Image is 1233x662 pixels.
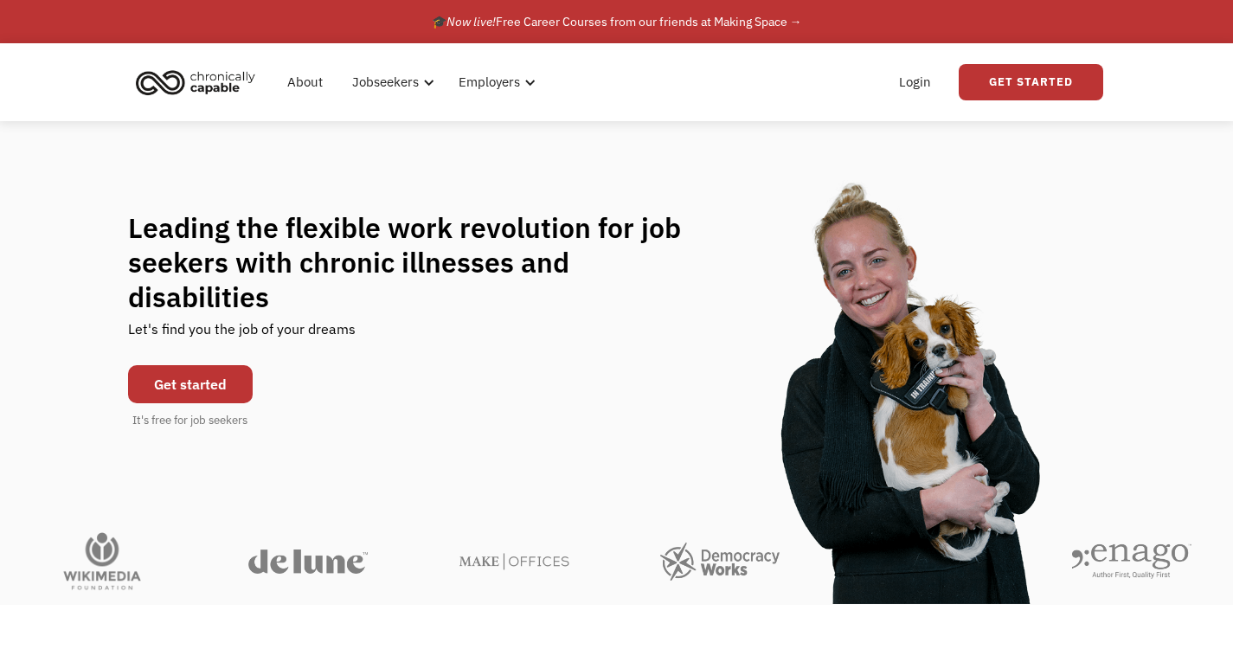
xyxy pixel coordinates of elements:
[128,365,253,403] a: Get started
[277,55,333,110] a: About
[352,72,419,93] div: Jobseekers
[889,55,941,110] a: Login
[131,63,268,101] a: home
[131,63,260,101] img: Chronically Capable logo
[959,64,1103,100] a: Get Started
[128,210,715,314] h1: Leading the flexible work revolution for job seekers with chronic illnesses and disabilities
[342,55,440,110] div: Jobseekers
[446,14,496,29] em: Now live!
[448,55,541,110] div: Employers
[132,412,247,429] div: It's free for job seekers
[128,314,356,357] div: Let's find you the job of your dreams
[432,11,802,32] div: 🎓 Free Career Courses from our friends at Making Space →
[459,72,520,93] div: Employers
